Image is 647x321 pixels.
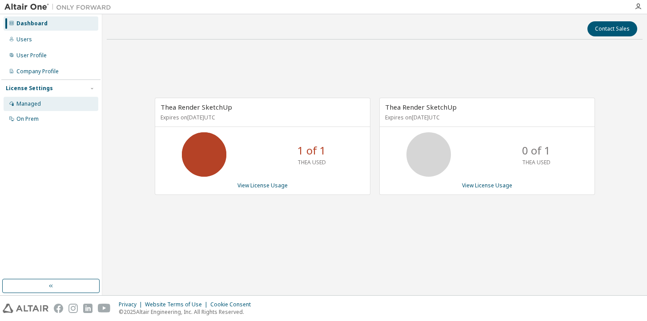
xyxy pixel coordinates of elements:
[462,182,512,189] a: View License Usage
[4,3,116,12] img: Altair One
[16,36,32,43] div: Users
[119,301,145,308] div: Privacy
[522,143,551,158] p: 0 of 1
[3,304,48,313] img: altair_logo.svg
[16,115,39,123] div: On Prem
[237,182,288,189] a: View License Usage
[16,20,48,27] div: Dashboard
[522,159,551,166] p: THEA USED
[587,21,637,36] button: Contact Sales
[16,68,59,75] div: Company Profile
[16,52,47,59] div: User Profile
[6,85,53,92] div: License Settings
[145,301,210,308] div: Website Terms of Use
[385,114,587,121] p: Expires on [DATE] UTC
[119,308,256,316] p: © 2025 Altair Engineering, Inc. All Rights Reserved.
[98,304,111,313] img: youtube.svg
[68,304,78,313] img: instagram.svg
[83,304,92,313] img: linkedin.svg
[210,301,256,308] div: Cookie Consent
[54,304,63,313] img: facebook.svg
[161,114,362,121] p: Expires on [DATE] UTC
[161,103,232,111] span: Thea Render SketchUp
[16,100,41,107] div: Managed
[297,159,326,166] p: THEA USED
[385,103,457,111] span: Thea Render SketchUp
[297,143,326,158] p: 1 of 1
